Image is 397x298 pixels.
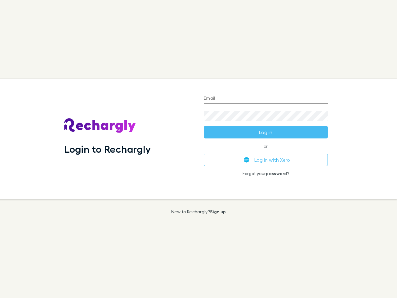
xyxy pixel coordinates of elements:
h1: Login to Rechargly [64,143,151,155]
img: Rechargly's Logo [64,118,136,133]
a: password [266,171,287,176]
p: New to Rechargly? [171,209,226,214]
button: Log in with Xero [204,154,328,166]
button: Log in [204,126,328,138]
p: Forgot your ? [204,171,328,176]
img: Xero's logo [244,157,249,163]
a: Sign up [210,209,226,214]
